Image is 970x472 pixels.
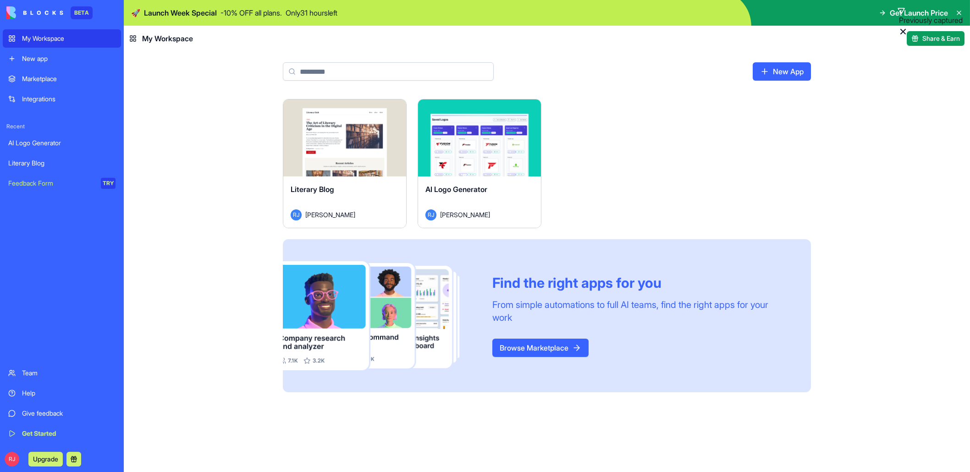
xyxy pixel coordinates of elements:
a: Literary Blog [3,154,121,172]
div: Give feedback [22,409,116,418]
img: logo [6,6,63,19]
a: Upgrade [28,454,63,463]
p: - 10 % OFF all plans. [220,7,282,18]
span: 🚀 [131,7,140,18]
a: New app [3,49,121,68]
span: Launch Week Special [144,7,217,18]
span: RJ [5,452,19,467]
span: Recent [3,123,121,130]
div: Literary Blog [8,159,116,168]
a: BETA [6,6,93,19]
a: Give feedback [3,404,121,423]
div: AI Logo Generator [8,138,116,148]
a: My Workspace [3,29,121,48]
a: Integrations [3,90,121,108]
div: TRY [101,178,116,189]
a: Feedback FormTRY [3,174,121,192]
div: Get Started [22,429,116,438]
div: BETA [71,6,93,19]
p: Only 31 hours left [286,7,337,18]
span: Get Launch Price [890,7,948,18]
button: Share & Earn [907,31,964,46]
a: Get Started [3,424,121,443]
div: Help [22,389,116,398]
a: Team [3,364,121,382]
div: Team [22,368,116,378]
span: Share & Earn [922,34,960,43]
div: Integrations [22,94,116,104]
a: Marketplace [3,70,121,88]
button: Upgrade [28,452,63,467]
div: My Workspace [22,34,116,43]
a: Help [3,384,121,402]
div: New app [22,54,116,63]
div: Marketplace [22,74,116,83]
a: AI Logo Generator [3,134,121,152]
div: Feedback Form [8,179,94,188]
